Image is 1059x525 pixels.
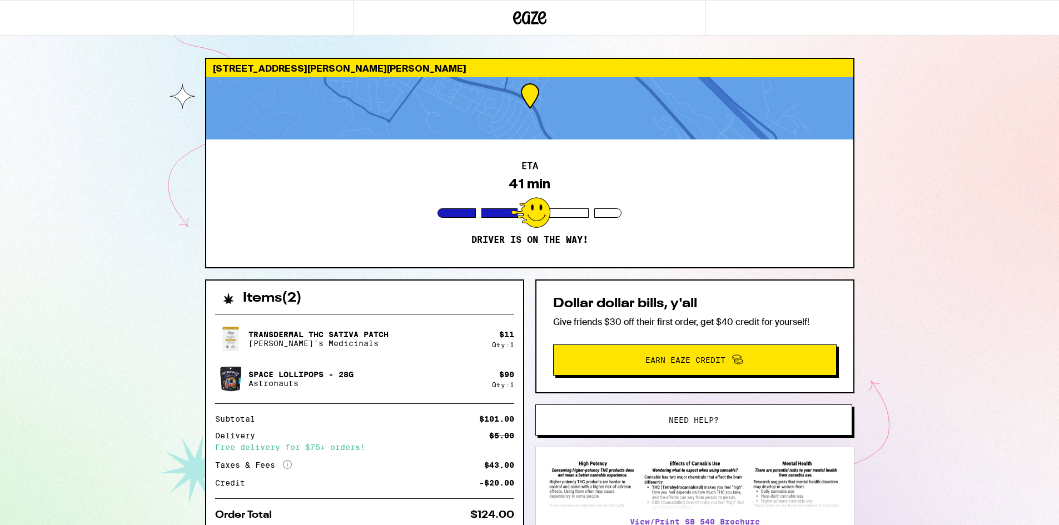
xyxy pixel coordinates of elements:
[248,339,389,348] p: [PERSON_NAME]'s Medicinals
[215,510,280,520] div: Order Total
[479,479,514,487] div: -$20.00
[248,370,354,379] p: Space Lollipops - 28g
[215,415,263,423] div: Subtotal
[553,316,837,328] p: Give friends $30 off their first order, get $40 credit for yourself!
[553,297,837,311] h2: Dollar dollar bills, y'all
[492,341,514,348] div: Qty: 1
[206,59,853,77] div: [STREET_ADDRESS][PERSON_NAME][PERSON_NAME]
[553,344,837,376] button: Earn Eaze Credit
[509,176,550,192] div: 41 min
[243,292,302,305] h2: Items ( 2 )
[547,458,843,510] img: SB 540 Brochure preview
[645,356,725,364] span: Earn Eaze Credit
[215,432,263,439] div: Delivery
[479,415,514,423] div: $101.00
[499,370,514,379] div: $ 90
[521,162,538,171] h2: ETA
[471,234,588,246] p: Driver is on the way!
[484,461,514,469] div: $43.00
[499,330,514,339] div: $ 11
[215,363,246,394] img: Space Lollipops - 28g
[248,330,389,339] p: Transdermal THC Sativa Patch
[669,416,719,424] span: Need help?
[470,510,514,520] div: $124.00
[215,323,246,354] img: Transdermal THC Sativa Patch
[492,381,514,388] div: Qty: 1
[215,479,253,487] div: Credit
[215,460,292,470] div: Taxes & Fees
[215,443,514,451] div: Free delivery for $75+ orders!
[489,432,514,439] div: $5.00
[248,379,354,388] p: Astronauts
[535,404,852,436] button: Need help?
